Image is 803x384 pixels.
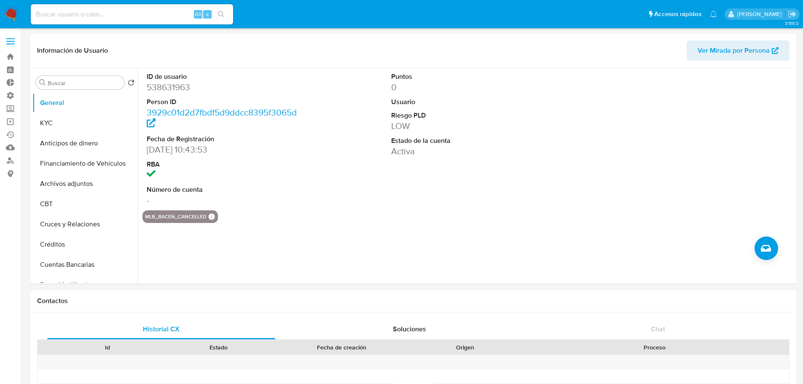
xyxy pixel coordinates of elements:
[32,255,138,275] button: Cuentas Bancarias
[147,81,301,93] dd: 538631963
[143,324,180,334] span: Historial CX
[145,215,207,218] button: mlb_bacen_cancelled
[687,40,790,61] button: Ver Mirada por Persona
[416,343,515,352] div: Origen
[169,343,268,352] div: Estado
[147,194,301,206] dd: -
[651,324,665,334] span: Chat
[32,93,138,113] button: General
[147,160,301,169] dt: RBA
[32,275,138,295] button: Datos Modificados
[391,145,546,157] dd: Activa
[391,81,546,93] dd: 0
[32,194,138,214] button: CBT
[32,133,138,153] button: Anticipos de dinero
[698,40,770,61] span: Ver Mirada por Persona
[48,79,121,87] input: Buscar
[391,97,546,107] dt: Usuario
[195,10,201,18] span: Alt
[391,120,546,132] dd: LOW
[147,134,301,144] dt: Fecha de Registración
[654,10,701,19] span: Accesos rápidos
[206,10,209,18] span: s
[147,97,301,107] dt: Person ID
[147,185,301,194] dt: Número de cuenta
[391,72,546,81] dt: Puntos
[37,297,790,305] h1: Contactos
[526,343,783,352] div: Proceso
[147,72,301,81] dt: ID de usuario
[58,343,157,352] div: Id
[128,79,134,89] button: Volver al orden por defecto
[391,136,546,145] dt: Estado de la cuenta
[393,324,426,334] span: Soluciones
[37,46,108,55] h1: Información de Usuario
[280,343,404,352] div: Fecha de creación
[737,10,785,18] p: nicolas.tyrkiel@mercadolibre.com
[31,9,233,20] input: Buscar usuario o caso...
[32,234,138,255] button: Créditos
[32,174,138,194] button: Archivos adjuntos
[710,11,717,18] a: Notificaciones
[39,79,46,86] button: Buscar
[32,153,138,174] button: Financiamiento de Vehículos
[788,10,797,19] a: Salir
[32,214,138,234] button: Cruces y Relaciones
[147,106,297,130] a: 3929c01d2d7fbdf5d9ddcc8395f3065d
[391,111,546,120] dt: Riesgo PLD
[32,113,138,133] button: KYC
[147,144,301,156] dd: [DATE] 10:43:53
[212,8,230,20] button: search-icon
